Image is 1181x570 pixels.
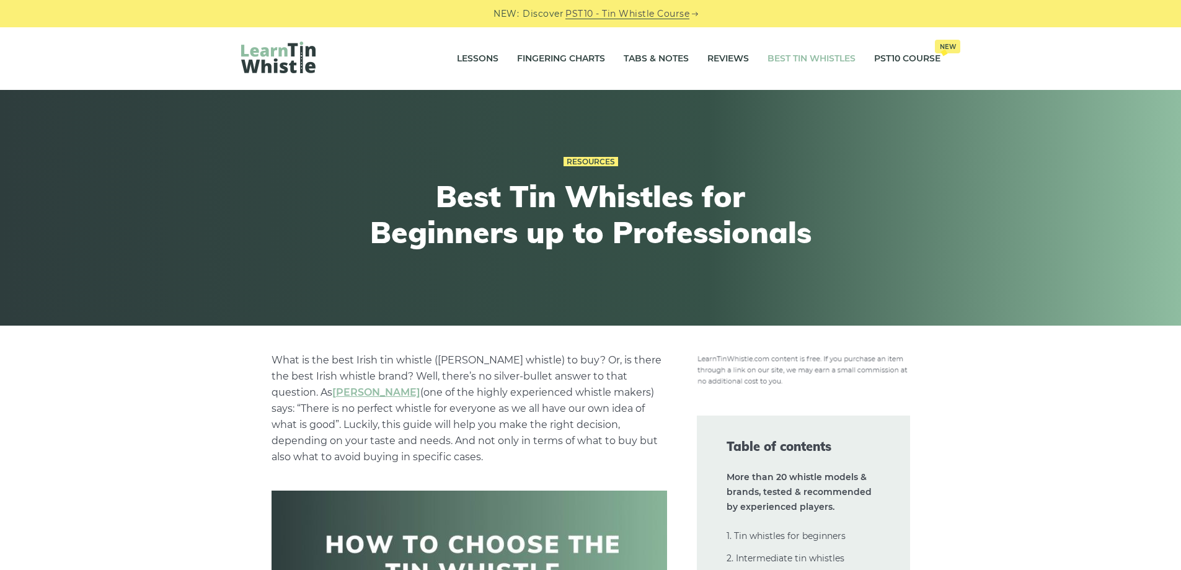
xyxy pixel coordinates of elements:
a: undefined (opens in a new tab) [332,386,420,398]
span: Table of contents [727,438,880,455]
a: Tabs & Notes [624,43,689,74]
a: Reviews [707,43,749,74]
span: New [935,40,960,53]
p: What is the best Irish tin whistle ([PERSON_NAME] whistle) to buy? Or, is there the best Irish wh... [272,352,667,465]
a: Best Tin Whistles [767,43,856,74]
img: LearnTinWhistle.com [241,42,316,73]
h1: Best Tin Whistles for Beginners up to Professionals [363,179,819,250]
a: PST10 CourseNew [874,43,940,74]
strong: More than 20 whistle models & brands, tested & recommended by experienced players. [727,471,872,512]
img: disclosure [697,352,910,386]
a: Resources [564,157,618,167]
a: Fingering Charts [517,43,605,74]
a: Lessons [457,43,498,74]
a: 1. Tin whistles for beginners [727,530,846,541]
a: 2. Intermediate tin whistles [727,553,844,564]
